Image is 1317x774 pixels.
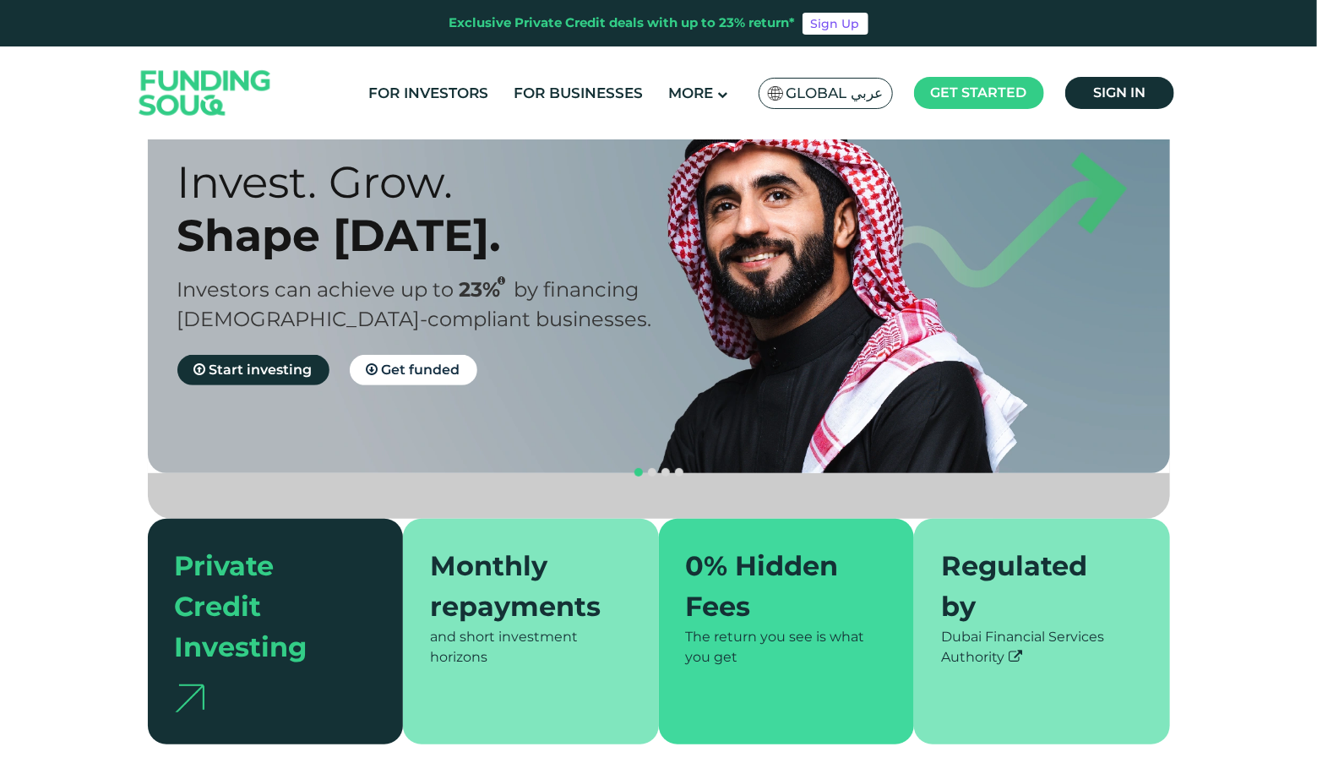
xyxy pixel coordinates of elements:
div: Exclusive Private Credit deals with up to 23% return* [449,14,796,33]
img: SA Flag [768,86,783,101]
span: Get funded [382,362,460,378]
span: Global عربي [786,84,884,103]
span: Start investing [210,362,313,378]
button: navigation [632,466,645,479]
div: and short investment horizons [430,627,632,668]
span: Investors can achieve up to [177,277,454,302]
span: Get started [931,84,1027,101]
a: For Investors [364,79,493,107]
button: navigation [672,466,686,479]
a: Get funded [350,355,477,385]
button: navigation [645,466,659,479]
i: 23% IRR (expected) ~ 15% Net yield (expected) [498,276,506,286]
img: arrow [175,684,204,712]
span: More [668,84,713,101]
a: Sign Up [803,13,868,35]
div: Monthly repayments [430,546,612,627]
a: Start investing [177,355,329,385]
div: Shape [DATE]. [177,209,688,262]
div: Invest. Grow. [177,155,688,209]
div: The return you see is what you get [686,627,888,668]
img: Logo [122,51,288,136]
span: Sign in [1093,84,1146,101]
div: Dubai Financial Services Authority [941,627,1143,668]
a: Sign in [1065,77,1174,109]
a: For Businesses [509,79,647,107]
div: Regulated by [941,546,1123,627]
span: 23% [460,277,514,302]
button: navigation [659,466,672,479]
div: 0% Hidden Fees [686,546,868,627]
div: Private Credit Investing [175,546,356,668]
